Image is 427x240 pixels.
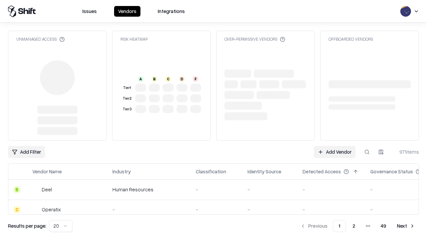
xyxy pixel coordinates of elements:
div: - [248,186,292,193]
div: D [179,76,184,82]
div: - [248,206,292,213]
button: 49 [375,220,392,232]
div: Governance Status [370,168,413,175]
div: Classification [196,168,226,175]
div: Tier 1 [122,85,132,91]
div: - [112,206,185,213]
div: - [196,186,237,193]
button: 2 [347,220,361,232]
div: Over-Permissive Vendors [225,36,285,42]
div: Risk Heatmap [120,36,148,42]
div: Tier 2 [122,96,132,101]
button: Vendors [114,6,140,17]
div: Deel [42,186,52,193]
div: C [165,76,171,82]
div: 971 items [392,148,419,155]
div: C [14,206,20,213]
div: Offboarded Vendors [329,36,373,42]
div: A [138,76,143,82]
button: 1 [333,220,346,232]
button: Add Filter [8,146,45,158]
div: - [303,186,360,193]
img: Operatix [32,206,39,213]
div: F [193,76,198,82]
div: Operatix [42,206,61,213]
div: Vendor Name [32,168,62,175]
button: Next [393,220,419,232]
nav: pagination [296,220,419,232]
div: B [14,186,20,193]
a: Add Vendor [314,146,356,158]
p: Results per page: [8,222,46,229]
div: Unmanaged Access [16,36,65,42]
div: Identity Source [248,168,281,175]
button: Issues [78,6,101,17]
div: Human Resources [112,186,185,193]
div: - [196,206,237,213]
img: Deel [32,186,39,193]
div: - [303,206,360,213]
div: Tier 3 [122,106,132,112]
div: B [152,76,157,82]
div: Industry [112,168,131,175]
div: Detected Access [303,168,341,175]
button: Integrations [154,6,189,17]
